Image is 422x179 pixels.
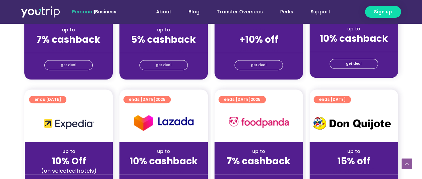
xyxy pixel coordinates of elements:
[220,167,298,174] div: (for stays only)
[302,6,339,18] a: Support
[125,167,202,174] div: (for stays only)
[253,26,265,33] span: up to
[125,148,202,155] div: up to
[365,6,401,18] a: Sign up
[235,60,283,70] a: get deal
[44,60,93,70] a: get deal
[30,26,107,33] div: up to
[72,8,94,15] span: Personal
[34,96,61,103] span: ends [DATE]
[180,6,208,18] a: Blog
[61,60,76,70] span: get deal
[220,46,298,53] div: (for stays only)
[220,148,298,155] div: up to
[314,96,351,103] a: ends [DATE]
[251,97,261,102] span: 2025
[251,60,267,70] span: get deal
[134,6,339,18] nav: Menu
[123,96,171,103] a: ends [DATE]2025
[374,8,392,15] span: Sign up
[129,96,165,103] span: ends [DATE]
[156,60,171,70] span: get deal
[30,148,107,155] div: up to
[129,155,198,168] strong: 10% cashback
[346,59,362,68] span: get deal
[72,8,116,15] span: |
[131,33,196,46] strong: 5% cashback
[315,167,393,174] div: (for stays only)
[219,96,266,103] a: ends [DATE]2025
[239,33,278,46] strong: +10% off
[271,6,302,18] a: Perks
[36,33,100,46] strong: 7% cashback
[330,59,378,69] a: get deal
[95,8,116,15] a: Business
[125,46,202,53] div: (for stays only)
[29,96,66,103] a: ends [DATE]
[227,155,291,168] strong: 7% cashback
[337,155,370,168] strong: 15% off
[320,32,388,45] strong: 10% cashback
[155,97,165,102] span: 2025
[315,45,393,52] div: (for stays only)
[52,155,86,168] strong: 10% Off
[315,148,393,155] div: up to
[30,167,107,174] div: (on selected hotels)
[319,96,346,103] span: ends [DATE]
[224,96,261,103] span: ends [DATE]
[139,60,188,70] a: get deal
[208,6,271,18] a: Transfer Overseas
[315,25,393,32] div: up to
[125,26,202,33] div: up to
[30,46,107,53] div: (for stays only)
[147,6,180,18] a: About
